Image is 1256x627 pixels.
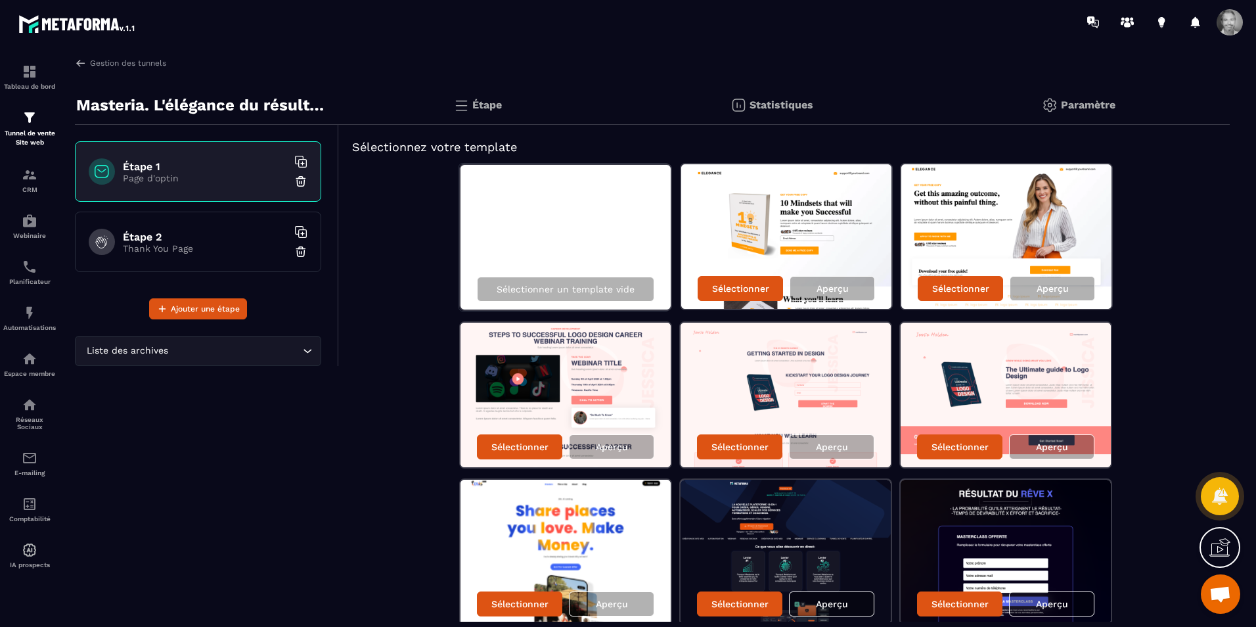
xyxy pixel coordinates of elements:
img: trash [294,175,307,188]
p: Tableau de bord [3,83,56,90]
p: E-mailing [3,469,56,476]
p: Page d'optin [123,173,287,183]
p: Réseaux Sociaux [3,416,56,430]
p: Aperçu [1036,599,1068,609]
p: Sélectionner [491,442,549,452]
p: Automatisations [3,324,56,331]
p: Aperçu [816,442,848,452]
img: bars.0d591741.svg [453,97,469,113]
img: image [681,480,891,624]
p: Masteria. L'élégance du résultat. [76,92,329,118]
p: Comptabilité [3,515,56,522]
a: social-networksocial-networkRéseaux Sociaux [3,387,56,440]
p: Espace membre [3,370,56,377]
p: Sélectionner [712,283,769,294]
p: IA prospects [3,561,56,569]
p: Aperçu [1036,442,1068,452]
p: Sélectionner [931,442,989,452]
p: Sélectionner [711,442,769,452]
p: Sélectionner [711,599,769,609]
img: accountant [22,496,37,512]
img: logo [18,12,137,35]
p: Aperçu [817,283,849,294]
p: Tunnel de vente Site web [3,129,56,147]
p: CRM [3,186,56,193]
p: Étape [472,99,502,111]
img: arrow [75,57,87,69]
p: Sélectionner un template vide [497,284,635,294]
p: Aperçu [596,442,628,452]
img: setting-gr.5f69749f.svg [1042,97,1058,113]
a: automationsautomationsAutomatisations [3,295,56,341]
a: Ouvrir le chat [1201,574,1240,614]
p: Aperçu [816,599,848,609]
img: image [681,164,891,309]
a: Gestion des tunnels [75,57,166,69]
img: trash [294,245,307,258]
p: Thank You Page [123,243,287,254]
button: Ajouter une étape [149,298,247,319]
img: automations [22,213,37,229]
a: formationformationTunnel de vente Site web [3,100,56,157]
p: Webinaire [3,232,56,239]
img: formation [22,110,37,126]
a: schedulerschedulerPlanificateur [3,249,56,295]
h6: Étape 2 [123,231,287,243]
p: Planificateur [3,278,56,285]
img: image [681,323,891,467]
p: Aperçu [596,599,628,609]
p: Paramètre [1061,99,1115,111]
span: Ajouter une étape [171,302,240,315]
img: stats.20deebd0.svg [730,97,746,113]
img: automations [22,542,37,558]
img: image [460,323,671,467]
img: automations [22,305,37,321]
div: Search for option [75,336,321,366]
a: automationsautomationsEspace membre [3,341,56,387]
p: Sélectionner [931,599,989,609]
a: formationformationCRM [3,157,56,203]
h6: Étape 1 [123,160,287,173]
img: automations [22,351,37,367]
a: accountantaccountantComptabilité [3,486,56,532]
img: image [901,323,1111,467]
img: image [901,480,1111,624]
a: formationformationTableau de bord [3,54,56,100]
img: image [901,164,1111,309]
h5: Sélectionnez votre template [352,138,1217,156]
p: Aperçu [1037,283,1069,294]
p: Statistiques [750,99,813,111]
input: Search for option [171,344,300,358]
a: automationsautomationsWebinaire [3,203,56,249]
a: emailemailE-mailing [3,440,56,486]
img: formation [22,64,37,80]
img: email [22,450,37,466]
img: formation [22,167,37,183]
img: scheduler [22,259,37,275]
p: Sélectionner [932,283,989,294]
img: image [460,480,671,624]
img: social-network [22,397,37,413]
p: Sélectionner [491,599,549,609]
span: Liste des archives [83,344,171,358]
